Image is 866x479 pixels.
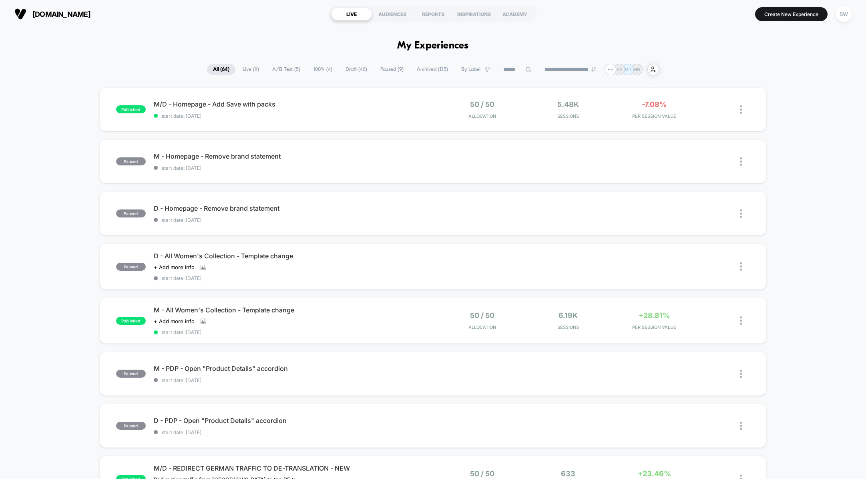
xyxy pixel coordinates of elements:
span: 50 / 50 [470,311,494,320]
span: M/D - Homepage - Add Save with packs [154,100,433,108]
img: close [740,209,742,218]
span: paused [116,422,146,430]
span: start date: [DATE] [154,275,433,281]
span: start date: [DATE] [154,217,433,223]
span: paused [116,263,146,271]
span: Live ( 9 ) [237,64,265,75]
span: By Label [461,66,480,72]
button: Create New Experience [755,7,828,21]
img: end [591,67,596,72]
span: Allocation [468,324,496,330]
p: MT [624,66,632,72]
span: start date: [DATE] [154,429,433,435]
span: D - All Women's Collection - Template change [154,252,433,260]
span: 5.48k [557,100,579,109]
span: -7.08% [642,100,667,109]
span: All ( 64 ) [207,64,235,75]
span: start date: [DATE] [154,165,433,171]
div: + 5 [605,64,616,75]
img: close [740,316,742,325]
span: D - Homepage - Remove brand statement [154,204,433,212]
span: Sessions [527,324,609,330]
img: Visually logo [14,8,26,20]
span: paused [116,370,146,378]
span: start date: [DATE] [154,329,433,335]
span: 6.19k [559,311,578,320]
span: +23.46% [638,469,671,478]
div: REPORTS [413,8,454,20]
span: M - All Women's Collection - Template change [154,306,433,314]
span: Draft ( 46 ) [340,64,373,75]
div: SW [836,6,852,22]
div: INSPIRATIONS [454,8,494,20]
span: Archived ( 135 ) [411,64,454,75]
span: +28.81% [639,311,670,320]
img: close [740,105,742,114]
span: 100% ( 4 ) [307,64,338,75]
span: PER SESSION VALUE [613,324,695,330]
span: 50 / 50 [470,100,494,109]
p: HB [633,66,640,72]
span: 633 [561,469,575,478]
div: AUDIENCES [372,8,413,20]
img: close [740,262,742,271]
div: ACADEMY [494,8,535,20]
span: Allocation [468,113,496,119]
span: start date: [DATE] [154,377,433,383]
div: LIVE [331,8,372,20]
span: paused [116,157,146,165]
span: Sessions [527,113,609,119]
button: SW [834,6,854,22]
span: paused [116,209,146,217]
button: [DOMAIN_NAME] [12,8,93,20]
span: + Add more info [154,264,195,270]
h1: My Experiences [397,40,469,52]
span: PER SESSION VALUE [613,113,695,119]
span: D - PDP - Open "Product Details" accordion [154,417,433,425]
span: M - Homepage - Remove brand statement [154,152,433,160]
p: AF [616,66,622,72]
span: Paused ( 9 ) [374,64,410,75]
span: M - PDP - Open "Product Details" accordion [154,364,433,372]
span: + Add more info [154,318,195,324]
span: A/B Test ( 5 ) [266,64,306,75]
img: close [740,370,742,378]
span: 50 / 50 [470,469,494,478]
span: M/D - REDIRECT GERMAN TRAFFIC TO DE-TRANSLATION - NEW [154,464,433,472]
img: close [740,157,742,166]
span: published [116,105,146,113]
span: [DOMAIN_NAME] [32,10,90,18]
img: close [740,422,742,430]
span: start date: [DATE] [154,113,433,119]
span: published [116,317,146,325]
